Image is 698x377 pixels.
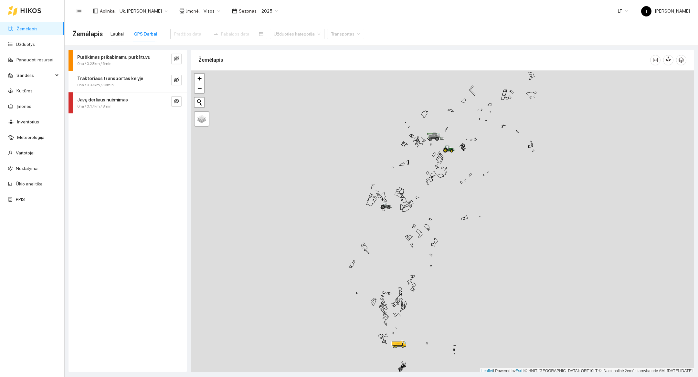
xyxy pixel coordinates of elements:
span: shop [179,8,185,14]
button: Initiate a new search [195,98,204,107]
span: Įmonė : [186,7,200,15]
span: Aplinka : [100,7,116,15]
span: Sezonas : [239,7,258,15]
a: Esri [516,369,523,373]
button: column-width [650,55,661,65]
a: Ūkio analitika [16,181,43,186]
span: eye-invisible [174,77,179,83]
button: eye-invisible [171,96,182,107]
span: | [523,369,524,373]
a: Vartotojai [16,150,35,155]
div: Traktoriaus transportas kelyje0ha / 0.33km / 36mineye-invisible [69,71,187,92]
a: Nustatymai [16,166,38,171]
span: [PERSON_NAME] [641,8,690,14]
strong: Javų derliaus nuėmimas [77,97,128,102]
a: Užduotys [16,42,35,47]
span: 2025 [261,6,278,16]
div: Purškimas prikabinamu purkštuvu0ha / 0.28km / 6mineye-invisible [69,50,187,71]
strong: Traktoriaus transportas kelyje [77,76,143,81]
span: LT [618,6,628,16]
a: Žemėlapis [16,26,37,31]
span: T [645,6,648,16]
span: menu-fold [76,8,82,14]
a: Įmonės [16,104,31,109]
div: | Powered by © HNIT-[GEOGRAPHIC_DATA]; ORT10LT ©, Nacionalinė žemės tarnyba prie AM, [DATE]-[DATE] [480,368,694,374]
a: Layers [195,112,209,126]
span: Sandėlis [16,69,53,82]
a: Kultūros [16,88,33,93]
input: Pradžios data [174,30,211,37]
span: − [197,84,202,92]
span: 0ha / 0.28km / 6min [77,61,111,67]
a: Inventorius [17,119,39,124]
div: Javų derliaus nuėmimas0ha / 0.17km / 8mineye-invisible [69,92,187,113]
span: Žemėlapis [72,29,103,39]
a: PPIS [16,197,25,202]
span: + [197,74,202,82]
button: eye-invisible [171,75,182,85]
span: 0ha / 0.33km / 36min [77,82,114,88]
span: swap-right [213,31,218,37]
div: Žemėlapis [198,51,650,69]
a: Leaflet [481,369,493,373]
span: layout [93,8,98,14]
div: GPS Darbai [134,30,157,37]
a: Panaudoti resursai [16,57,53,62]
input: Pabaigos data [221,30,258,37]
span: eye-invisible [174,56,179,62]
a: Meteorologija [17,135,45,140]
a: Zoom in [195,74,204,83]
span: to [213,31,218,37]
span: Visos [204,6,220,16]
div: Laukai [111,30,124,37]
button: eye-invisible [171,54,182,64]
button: menu-fold [72,5,85,17]
a: Zoom out [195,83,204,93]
span: 0ha / 0.17km / 8min [77,103,111,110]
span: eye-invisible [174,99,179,105]
strong: Purškimas prikabinamu purkštuvu [77,55,150,60]
span: column-width [650,58,660,63]
span: Ūk. Sigitas Krivickas [120,6,168,16]
span: calendar [232,8,237,14]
